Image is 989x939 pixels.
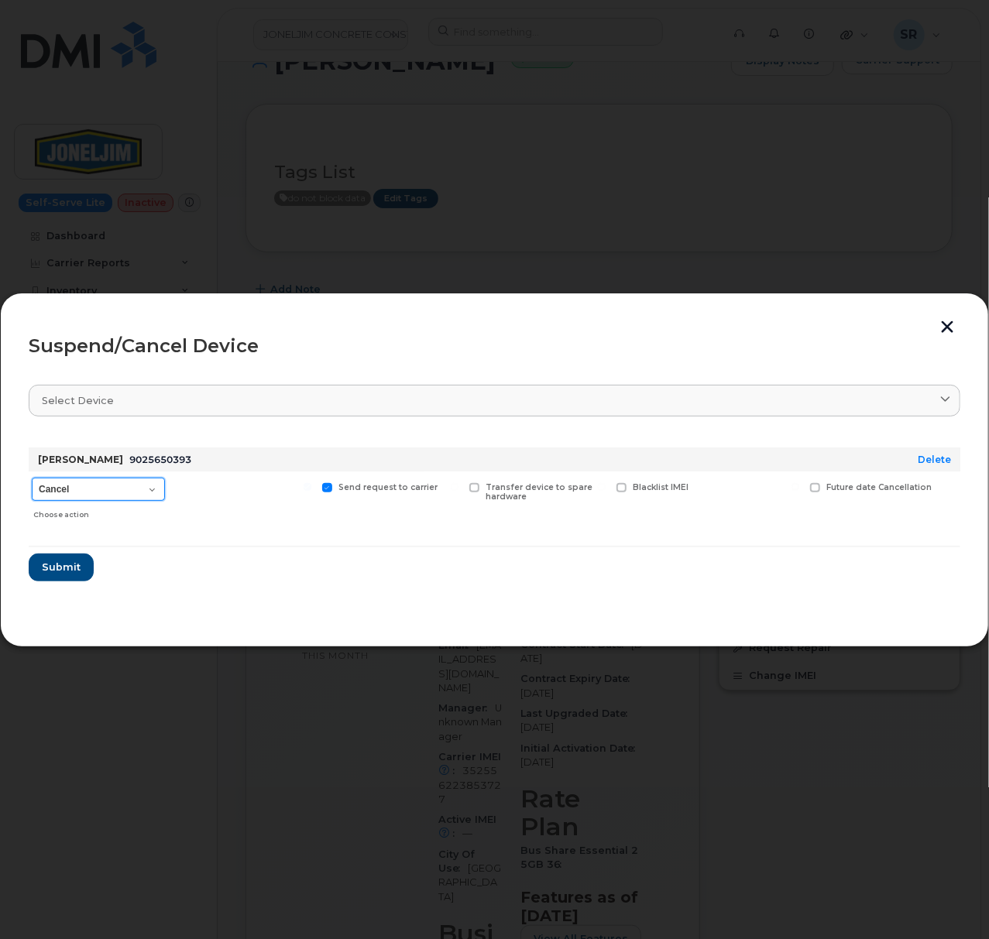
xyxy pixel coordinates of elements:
input: Transfer device to spare hardware [451,483,458,491]
input: Send request to carrier [304,483,311,491]
span: Future date Cancellation [826,482,932,492]
a: Delete [918,454,951,465]
div: Suspend/Cancel Device [29,337,960,355]
span: Blacklist IMEI [633,482,689,492]
span: Transfer device to spare hardware [486,482,592,502]
input: Blacklist IMEI [598,483,606,491]
span: Send request to carrier [338,482,438,492]
input: Future date Cancellation [792,483,799,491]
